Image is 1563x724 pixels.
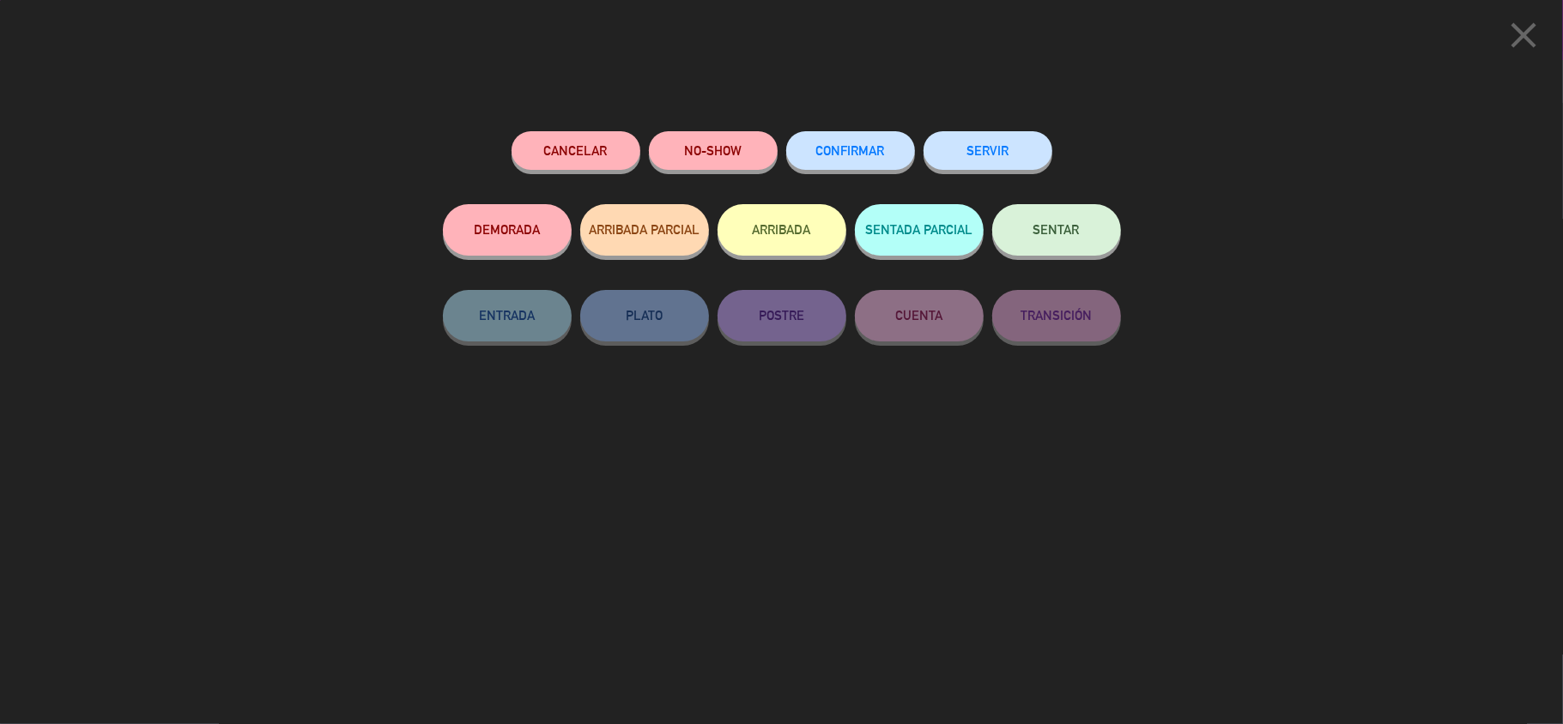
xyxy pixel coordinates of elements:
[1033,222,1080,237] span: SENTAR
[1502,14,1545,57] i: close
[589,222,700,237] span: ARRIBADA PARCIAL
[443,290,572,341] button: ENTRADA
[443,204,572,256] button: DEMORADA
[512,131,640,170] button: Cancelar
[1497,13,1550,63] button: close
[786,131,915,170] button: CONFIRMAR
[580,290,709,341] button: PLATO
[649,131,778,170] button: NO-SHOW
[718,290,846,341] button: POSTRE
[855,204,984,256] button: SENTADA PARCIAL
[992,290,1121,341] button: TRANSICIÓN
[718,204,846,256] button: ARRIBADA
[816,143,885,158] span: CONFIRMAR
[924,131,1052,170] button: SERVIR
[992,204,1121,256] button: SENTAR
[855,290,984,341] button: CUENTA
[580,204,709,256] button: ARRIBADA PARCIAL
